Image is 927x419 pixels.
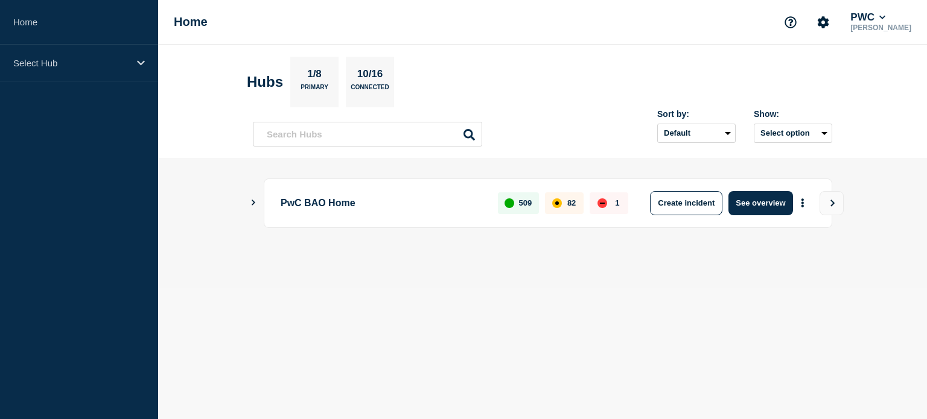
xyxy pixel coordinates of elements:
[174,15,208,29] h1: Home
[505,198,514,208] div: up
[250,198,256,207] button: Show Connected Hubs
[848,24,914,32] p: [PERSON_NAME]
[301,84,328,96] p: Primary
[303,68,327,84] p: 1/8
[567,198,576,207] p: 82
[281,191,484,215] p: PwC BAO Home
[247,74,283,90] h2: Hubs
[650,191,722,215] button: Create incident
[820,191,844,215] button: View
[657,109,736,119] div: Sort by:
[795,192,811,214] button: More actions
[552,198,562,208] div: affected
[728,191,792,215] button: See overview
[754,124,832,143] button: Select option
[754,109,832,119] div: Show:
[848,11,888,24] button: PWC
[13,58,129,68] p: Select Hub
[351,84,389,96] p: Connected
[811,10,836,35] button: Account settings
[519,198,532,207] p: 509
[615,198,619,207] p: 1
[253,122,482,146] input: Search Hubs
[597,198,607,208] div: down
[778,10,803,35] button: Support
[352,68,387,84] p: 10/16
[657,124,736,143] select: Sort by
